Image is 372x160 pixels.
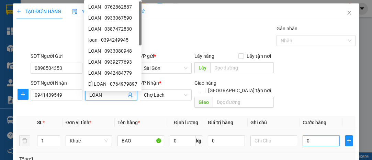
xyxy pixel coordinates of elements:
[347,10,352,15] span: close
[195,135,202,146] span: kg
[84,56,142,67] div: LOAN - 0939277693
[248,116,300,129] th: Ghi chú
[31,79,82,87] div: SĐT Người Nhận
[84,34,142,45] div: loan - 0394249945
[194,97,213,108] span: Giao
[140,80,159,86] span: VP Nhận
[208,135,245,146] input: 0
[194,62,210,73] span: Lấy
[346,138,352,143] span: plus
[244,52,274,60] span: Lấy tận nơi
[88,3,137,11] div: LOAN - 0762862887
[194,53,214,59] span: Lấy hàng
[127,92,133,98] span: user-add
[84,45,142,56] div: LOAN - 0933080948
[250,135,297,146] input: Ghi Chú
[88,58,137,66] div: LOAN - 0939277693
[345,135,353,146] button: plus
[88,47,137,55] div: LOAN - 0933080948
[88,25,137,33] div: LOAN - 0387472830
[88,14,137,22] div: LOAN - 0933067590
[84,78,142,89] div: DÌ LOAN - 0764979897
[210,62,273,73] input: Dọc đường
[19,135,30,146] button: delete
[117,120,140,125] span: Tên hàng
[208,120,233,125] span: Giá trị hàng
[84,12,142,23] div: LOAN - 0933067590
[144,63,188,73] span: Sài Gòn
[88,36,137,44] div: loan - 0394249945
[72,9,78,14] img: icon
[72,9,145,14] span: Yêu cầu xuất hóa đơn điện tử
[18,92,28,97] span: plus
[16,9,61,14] span: TẠO ĐƠN HÀNG
[277,26,297,31] label: Gán nhãn
[66,120,91,125] span: Đơn vị tính
[205,87,274,94] span: [GEOGRAPHIC_DATA] tận nơi
[84,67,142,78] div: LOAN - 0942484779
[16,9,21,14] span: plus
[88,69,137,77] div: LOAN - 0942484779
[174,120,198,125] span: Định lượng
[303,120,326,125] span: Cước hàng
[37,120,43,125] span: SL
[140,52,192,60] div: VP gửi
[84,23,142,34] div: LOAN - 0387472830
[213,97,273,108] input: Dọc đường
[117,135,164,146] input: VD: Bàn, Ghế
[88,80,137,88] div: DÌ LOAN - 0764979897
[144,90,188,100] span: Chợ Lách
[84,1,142,12] div: LOAN - 0762862887
[340,3,359,23] button: Close
[194,80,216,86] span: Giao hàng
[31,52,82,60] div: SĐT Người Gửi
[18,89,29,100] button: plus
[70,136,108,146] span: Khác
